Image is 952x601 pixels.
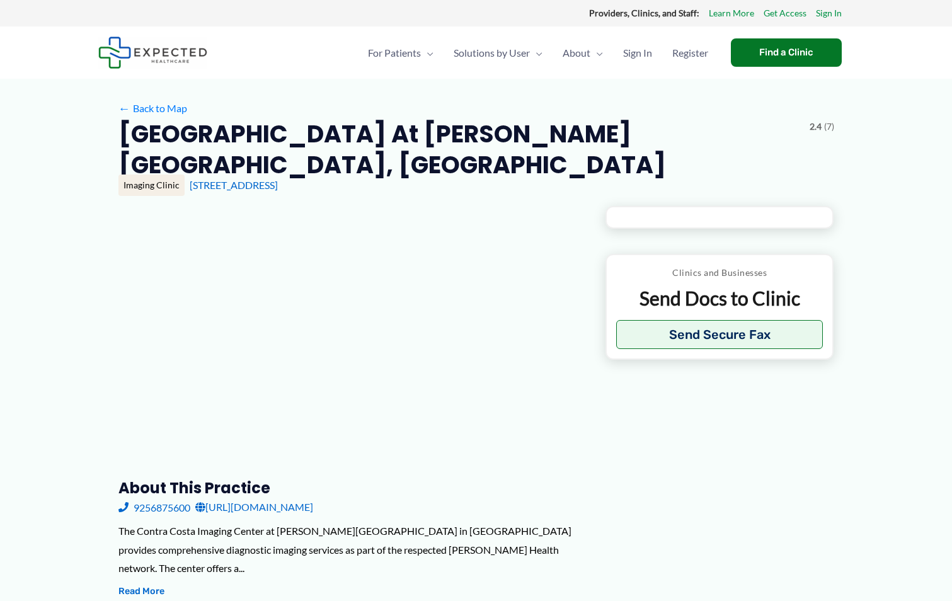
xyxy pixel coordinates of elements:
[616,320,823,349] button: Send Secure Fax
[623,31,652,75] span: Sign In
[118,99,187,118] a: ←Back to Map
[824,118,834,135] span: (7)
[118,478,585,498] h3: About this practice
[530,31,542,75] span: Menu Toggle
[118,102,130,114] span: ←
[810,118,822,135] span: 2.4
[195,498,313,517] a: [URL][DOMAIN_NAME]
[613,31,662,75] a: Sign In
[421,31,433,75] span: Menu Toggle
[118,584,164,599] button: Read More
[118,498,190,517] a: 9256875600
[563,31,590,75] span: About
[616,286,823,311] p: Send Docs to Clinic
[731,38,842,67] a: Find a Clinic
[118,522,585,578] div: The Contra Costa Imaging Center at [PERSON_NAME][GEOGRAPHIC_DATA] in [GEOGRAPHIC_DATA] provides c...
[358,31,444,75] a: For PatientsMenu Toggle
[590,31,603,75] span: Menu Toggle
[672,31,708,75] span: Register
[368,31,421,75] span: For Patients
[662,31,718,75] a: Register
[444,31,553,75] a: Solutions by UserMenu Toggle
[553,31,613,75] a: AboutMenu Toggle
[816,5,842,21] a: Sign In
[616,265,823,281] p: Clinics and Businesses
[98,37,207,69] img: Expected Healthcare Logo - side, dark font, small
[454,31,530,75] span: Solutions by User
[589,8,699,18] strong: Providers, Clinics, and Staff:
[764,5,806,21] a: Get Access
[190,179,278,191] a: [STREET_ADDRESS]
[358,31,718,75] nav: Primary Site Navigation
[709,5,754,21] a: Learn More
[118,118,800,181] h2: [GEOGRAPHIC_DATA] at [PERSON_NAME][GEOGRAPHIC_DATA], [GEOGRAPHIC_DATA]
[118,175,185,196] div: Imaging Clinic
